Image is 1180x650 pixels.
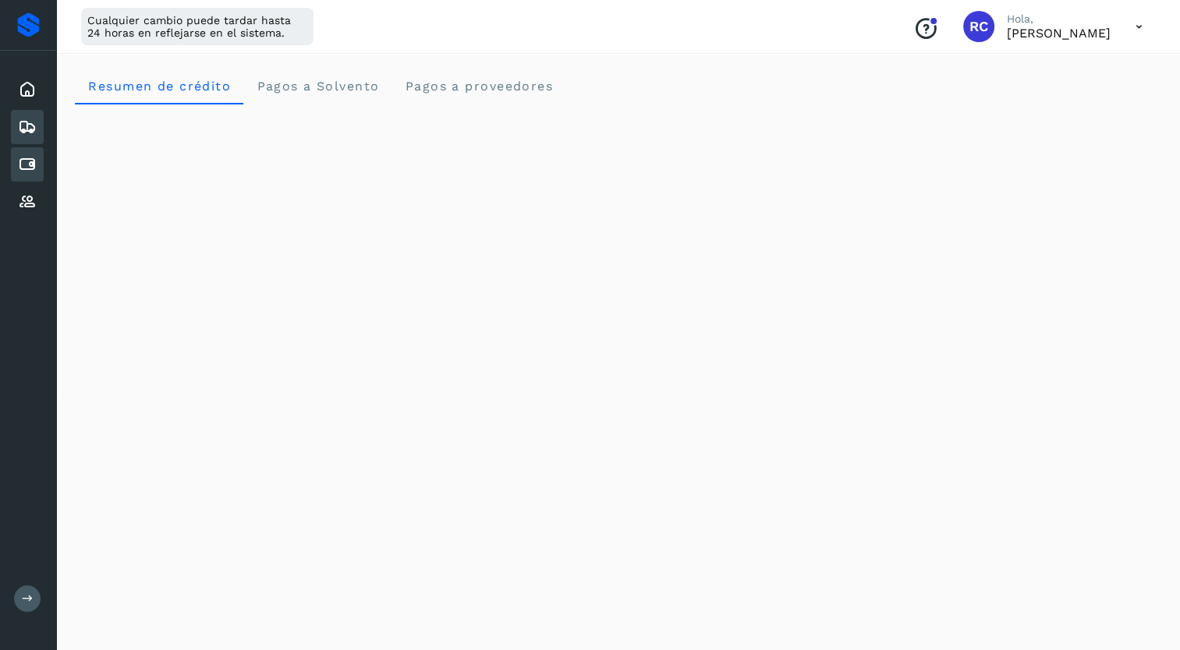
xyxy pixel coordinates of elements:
div: Cuentas por pagar [11,147,44,182]
span: Pagos a proveedores [404,79,553,94]
span: Pagos a Solvento [256,79,379,94]
div: Inicio [11,72,44,107]
span: Resumen de crédito [87,79,231,94]
p: Ricardo Cruz [1007,26,1111,41]
div: Proveedores [11,185,44,219]
div: Cualquier cambio puede tardar hasta 24 horas en reflejarse en el sistema. [81,8,314,45]
div: Embarques [11,110,44,144]
p: Hola, [1007,12,1111,26]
